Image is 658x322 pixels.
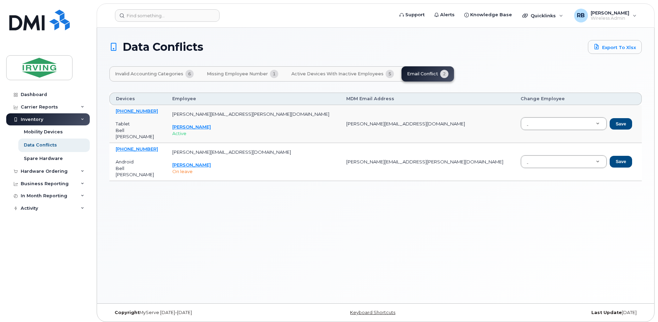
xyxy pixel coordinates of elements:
[588,40,642,54] a: Export to Xlsx
[340,105,514,143] td: [PERSON_NAME][EMAIL_ADDRESS][DOMAIN_NAME]
[123,42,203,52] span: Data Conflicts
[185,70,194,78] span: 6
[172,131,186,136] span: Active
[109,93,166,105] th: Devices
[514,93,642,105] th: Change Employee
[172,124,211,130] a: [PERSON_NAME]
[340,93,514,105] th: MDM Email Address
[591,310,622,315] strong: Last Update
[116,146,158,152] a: [PHONE_NUMBER]
[172,149,334,155] p: [PERSON_NAME][EMAIL_ADDRESS][DOMAIN_NAME]
[207,71,268,77] span: Missing Employee Number
[116,108,158,114] a: [PHONE_NUMBER]
[116,121,160,140] p: Tablet Bell [PERSON_NAME]
[610,156,632,168] button: Save
[270,70,278,78] span: 1
[166,93,340,105] th: Employee
[386,70,394,78] span: 5
[610,118,632,130] button: Save
[172,111,334,117] p: [PERSON_NAME][EMAIL_ADDRESS][PERSON_NAME][DOMAIN_NAME]
[464,310,642,315] div: [DATE]
[115,71,183,77] span: Invalid Accounting Categories
[172,162,211,168] a: [PERSON_NAME]
[109,310,287,315] div: MyServe [DATE]–[DATE]
[116,159,160,178] p: Android Bell [PERSON_NAME]
[291,71,384,77] span: Active Devices with Inactive Employees
[115,310,139,315] strong: Copyright
[172,169,193,174] span: On leave
[350,310,395,315] a: Keyboard Shortcuts
[340,143,514,181] td: [PERSON_NAME][EMAIL_ADDRESS][PERSON_NAME][DOMAIN_NAME]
